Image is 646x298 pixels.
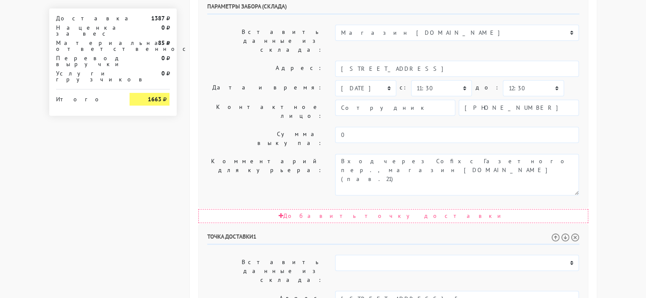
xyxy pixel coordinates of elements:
label: c: [400,80,408,95]
label: Сумма выкупа: [201,127,329,150]
div: Доставка [50,15,124,21]
strong: 1387 [151,14,164,22]
strong: 0 [161,54,164,62]
label: Вставить данные из склада: [201,255,329,287]
div: Материальная ответственность [50,40,124,52]
label: до: [475,80,499,95]
div: Наценка за вес [50,25,124,36]
strong: 1663 [147,95,161,103]
textarea: Вход через Cofix с Газетного пер., магазин [DOMAIN_NAME](пав.21) [335,154,579,195]
div: Добавить точку доставки [198,209,588,223]
strong: 0 [161,70,164,77]
span: 1 [253,233,257,240]
label: Контактное лицо: [201,100,329,123]
strong: 0 [161,24,164,31]
h6: Параметры забора (склада) [207,3,579,14]
label: Комментарий для курьера: [201,154,329,195]
label: Адрес: [201,61,329,77]
strong: 85 [158,39,164,47]
input: Имя [335,100,455,116]
label: Вставить данные из склада: [201,25,329,57]
div: Перевод выручки [50,55,124,67]
h6: Точка доставки [207,233,579,245]
label: Дата и время: [201,80,329,96]
div: Услуги грузчиков [50,70,124,82]
input: Телефон [459,100,579,116]
div: Итого [56,93,117,102]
